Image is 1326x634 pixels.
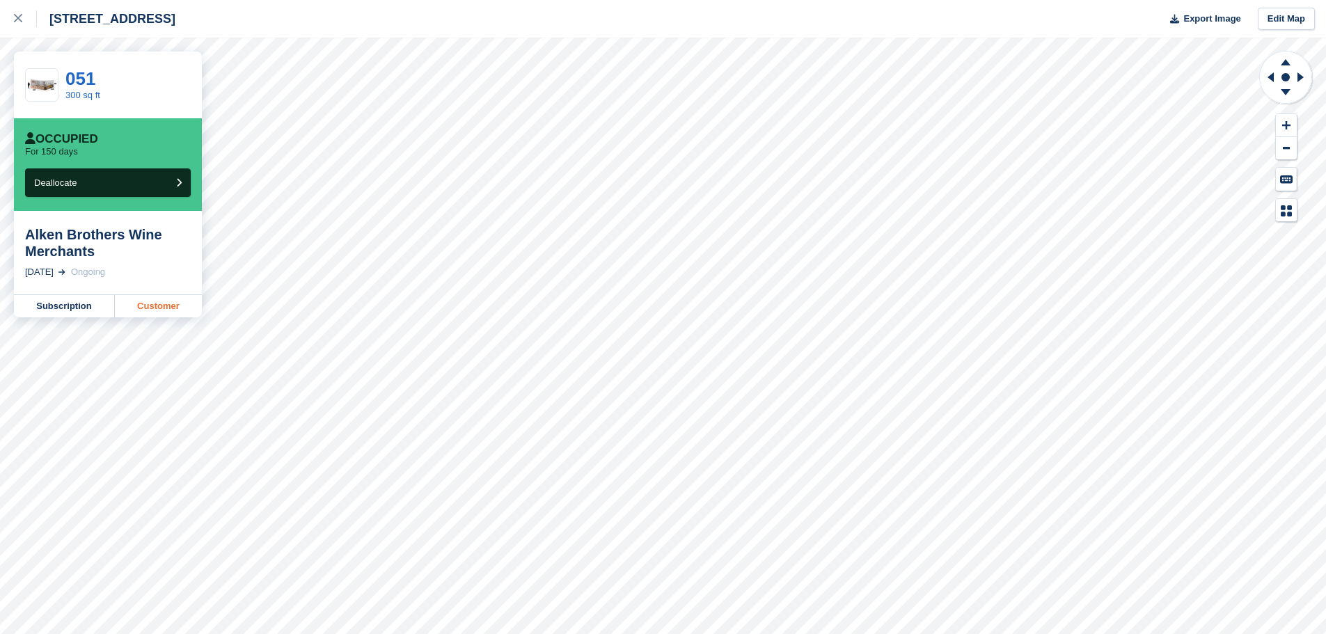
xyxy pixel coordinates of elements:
div: Ongoing [71,265,105,279]
button: Export Image [1162,8,1241,31]
div: Alken Brothers Wine Merchants [25,226,191,260]
span: Deallocate [34,177,77,188]
div: Occupied [25,132,98,146]
p: For 150 days [25,146,78,157]
div: [STREET_ADDRESS] [37,10,175,27]
button: Zoom In [1276,114,1297,137]
button: Map Legend [1276,199,1297,222]
img: arrow-right-light-icn-cde0832a797a2874e46488d9cf13f60e5c3a73dbe684e267c42b8395dfbc2abf.svg [58,269,65,275]
a: 051 [65,68,95,89]
button: Zoom Out [1276,137,1297,160]
a: Subscription [14,295,115,317]
a: Customer [115,295,202,317]
a: 300 sq ft [65,90,100,100]
img: 300-sqft-unit.jpg [26,73,58,97]
button: Keyboard Shortcuts [1276,168,1297,191]
span: Export Image [1183,12,1240,26]
button: Deallocate [25,168,191,197]
div: [DATE] [25,265,54,279]
a: Edit Map [1258,8,1315,31]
